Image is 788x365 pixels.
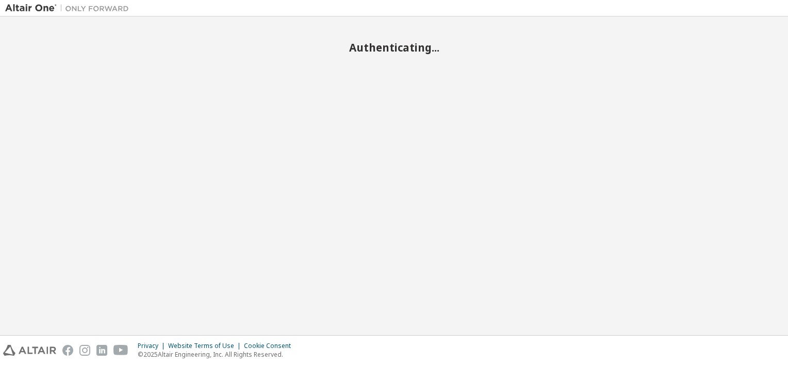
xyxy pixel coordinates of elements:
[5,3,134,13] img: Altair One
[96,345,107,356] img: linkedin.svg
[244,342,297,350] div: Cookie Consent
[62,345,73,356] img: facebook.svg
[3,345,56,356] img: altair_logo.svg
[5,41,783,54] h2: Authenticating...
[168,342,244,350] div: Website Terms of Use
[113,345,128,356] img: youtube.svg
[138,350,297,359] p: © 2025 Altair Engineering, Inc. All Rights Reserved.
[138,342,168,350] div: Privacy
[79,345,90,356] img: instagram.svg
